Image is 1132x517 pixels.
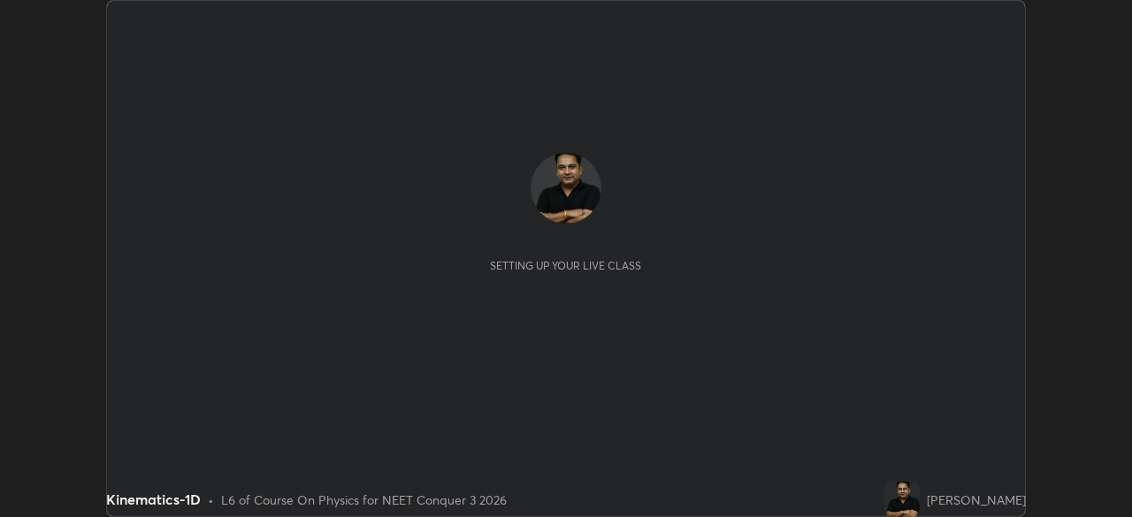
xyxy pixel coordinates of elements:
[531,153,601,224] img: 866aaf4fe3684a94a3c50856bc9fb742.png
[106,489,201,510] div: Kinematics-1D
[884,482,920,517] img: 866aaf4fe3684a94a3c50856bc9fb742.png
[490,259,641,272] div: Setting up your live class
[927,490,1026,509] div: [PERSON_NAME]
[208,490,214,509] div: •
[221,490,507,509] div: L6 of Course On Physics for NEET Conquer 3 2026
